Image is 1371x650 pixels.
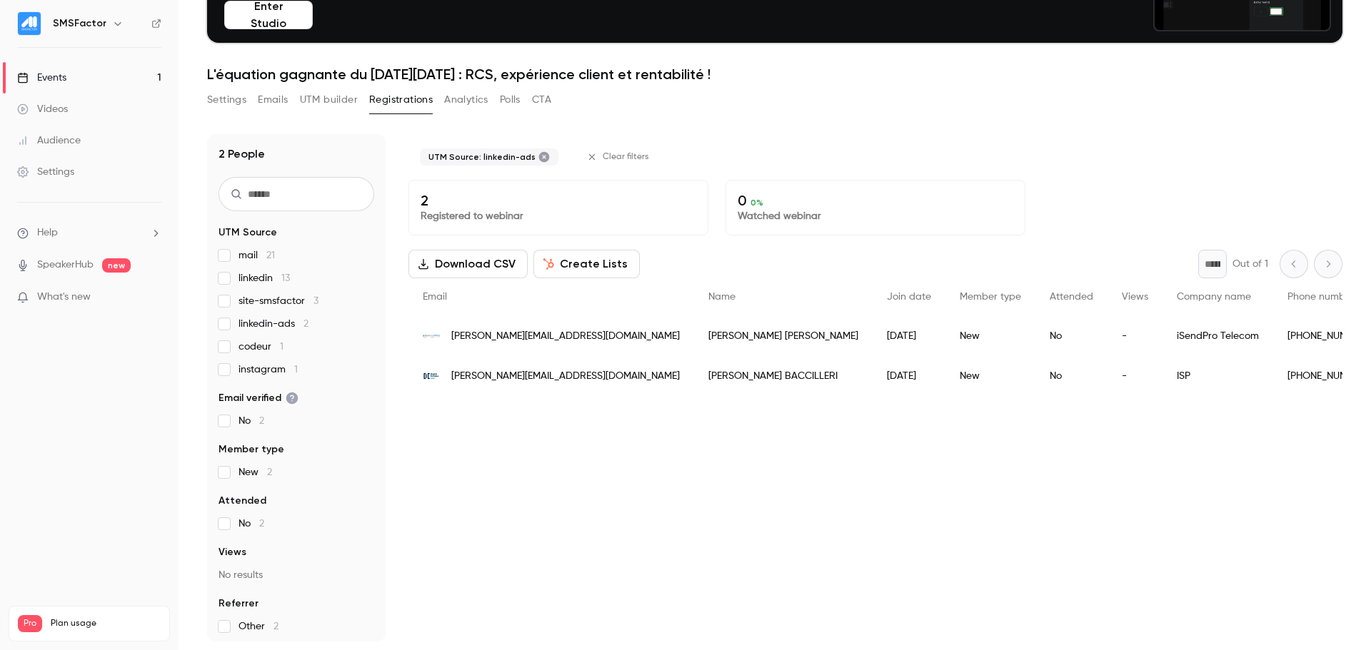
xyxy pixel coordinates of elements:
[17,165,74,179] div: Settings
[267,467,272,477] span: 2
[219,568,374,582] p: No results
[238,340,283,354] span: codeur
[258,88,288,111] button: Emails
[1050,292,1093,302] span: Attended
[1162,356,1273,396] div: ISP
[53,16,106,31] h6: SMSFactor
[1122,292,1148,302] span: Views
[238,248,275,263] span: mail
[238,271,290,285] span: linkedin
[280,342,283,352] span: 1
[873,316,945,356] div: [DATE]
[51,618,161,629] span: Plan usage
[451,369,680,384] span: [PERSON_NAME][EMAIL_ADDRESS][DOMAIN_NAME]
[694,316,873,356] div: [PERSON_NAME] [PERSON_NAME]
[532,88,551,111] button: CTA
[423,367,440,385] img: live.fr
[219,545,246,559] span: Views
[444,88,488,111] button: Analytics
[708,292,735,302] span: Name
[219,146,265,163] h1: 2 People
[259,519,264,529] span: 2
[219,391,298,405] span: Email verified
[581,146,658,168] button: Clear filters
[224,1,313,29] button: Enter Studio
[500,88,521,111] button: Polls
[421,209,696,223] p: Registered to webinar
[17,133,81,148] div: Audience
[1035,356,1108,396] div: No
[451,329,680,344] span: [PERSON_NAME][EMAIL_ADDRESS][DOMAIN_NAME]
[408,250,528,278] button: Download CSV
[17,225,161,240] li: help-dropdown-opener
[259,416,264,426] span: 2
[1108,356,1162,396] div: -
[37,290,91,305] span: What's new
[533,250,640,278] button: Create Lists
[294,365,298,375] span: 1
[538,151,550,163] button: Remove "linkedin-ads" from selected "UTM Source" filter
[266,250,275,260] span: 21
[102,258,131,273] span: new
[144,291,161,304] iframe: Noticeable Trigger
[960,292,1021,302] span: Member type
[219,596,258,611] span: Referrer
[694,356,873,396] div: [PERSON_NAME] BACCILLERI
[238,317,308,331] span: linkedin-ads
[238,517,264,531] span: No
[37,258,94,273] a: SpeakerHub
[303,319,308,329] span: 2
[750,198,763,208] span: 0 %
[1162,316,1273,356] div: iSendPro Telecom
[423,292,447,302] span: Email
[1287,292,1355,302] span: Phone number
[18,615,42,632] span: Pro
[37,225,58,240] span: Help
[738,209,1013,223] p: Watched webinar
[219,225,374,634] section: facet-groups
[238,465,272,479] span: New
[945,356,1035,396] div: New
[423,335,440,337] img: isendpro.com
[238,414,264,428] span: No
[219,442,284,457] span: Member type
[887,292,931,302] span: Join date
[603,151,649,163] span: Clear filters
[421,192,696,209] p: 2
[1035,316,1108,356] div: No
[873,356,945,396] div: [DATE]
[238,362,298,377] span: instagram
[313,296,318,306] span: 3
[17,102,68,116] div: Videos
[207,66,1342,83] h1: L'équation gagnante du [DATE][DATE] : RCS, expérience client et rentabilité !
[945,316,1035,356] div: New
[219,494,266,508] span: Attended
[1108,316,1162,356] div: -
[18,12,41,35] img: SMSFactor
[281,273,290,283] span: 13
[238,619,278,634] span: Other
[300,88,358,111] button: UTM builder
[428,151,536,163] span: UTM Source: linkedin-ads
[273,621,278,631] span: 2
[219,225,277,240] span: UTM Source
[1232,257,1268,271] p: Out of 1
[207,88,246,111] button: Settings
[17,71,66,85] div: Events
[738,192,1013,209] p: 0
[238,294,318,308] span: site-smsfactor
[1177,292,1251,302] span: Company name
[369,88,433,111] button: Registrations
